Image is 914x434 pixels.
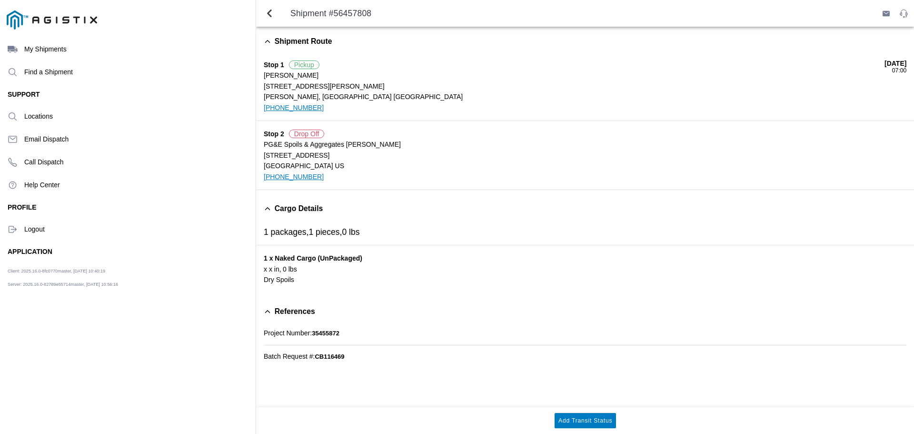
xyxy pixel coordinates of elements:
[264,104,324,111] a: [PHONE_NUMBER]
[554,413,616,428] ion-button: Add Transit Status
[288,61,319,69] span: Pickup
[342,227,359,237] span: 0 lbs
[315,353,344,360] span: CB116469
[264,329,312,336] span: Project Number:
[24,68,248,76] ion-label: Find a Shipment
[283,265,297,273] span: 0 LBS
[264,70,884,81] ion-label: [PERSON_NAME]
[24,181,248,189] ion-label: Help Center
[884,67,906,74] div: 07:00
[308,227,342,237] span: 1 pieces,
[281,9,877,19] ion-title: Shipment #56457808
[24,112,248,120] ion-label: Locations
[264,150,906,161] ion-label: [STREET_ADDRESS]
[312,329,339,336] span: 35455872
[274,37,332,46] span: Shipment Route
[24,135,248,143] ion-label: Email Dispatch
[70,282,118,287] span: master, [DATE] 10:56:16
[878,6,894,21] ion-button: Send Email
[58,269,105,274] span: master, [DATE] 10:40:19
[264,61,284,69] span: Stop 1
[264,253,906,263] ion-label: 1 x Naked Cargo (UnPackaged)
[8,269,188,279] ion-label: Client: 2025.16.0-8fc0770
[884,60,906,67] div: [DATE]
[264,227,308,237] span: 1 packages,
[264,139,906,150] ion-label: PG&E Spoils & Aggregates [PERSON_NAME]
[288,130,324,138] span: Drop Off
[264,161,906,171] ion-label: [GEOGRAPHIC_DATA] US
[274,204,323,213] span: Cargo Details
[264,265,281,273] span: x x IN,
[264,91,884,102] ion-label: [PERSON_NAME], [GEOGRAPHIC_DATA] [GEOGRAPHIC_DATA]
[895,6,911,21] ion-button: Support Service
[264,130,284,138] span: Stop 2
[264,173,324,181] a: [PHONE_NUMBER]
[264,81,884,91] ion-label: [STREET_ADDRESS][PERSON_NAME]
[264,274,906,285] ion-label: Dry Spoils
[264,352,315,360] span: Batch Request #:
[24,45,248,53] ion-label: My Shipments
[24,158,248,166] ion-label: Call Dispatch
[24,225,248,233] ion-label: Logout
[274,307,315,315] span: References
[8,282,188,292] ion-label: Server: 2025.16.0-82789e55714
